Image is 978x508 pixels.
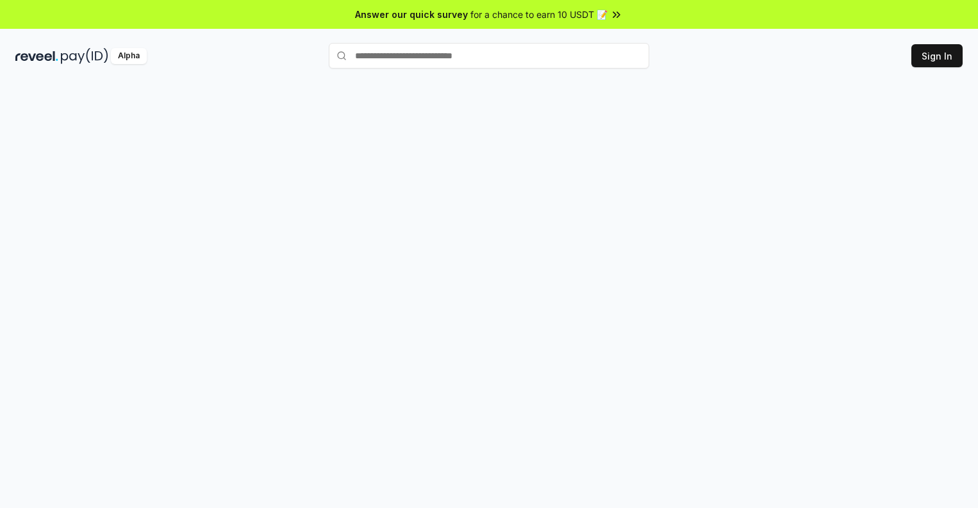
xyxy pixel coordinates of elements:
[911,44,963,67] button: Sign In
[355,8,468,21] span: Answer our quick survey
[111,48,147,64] div: Alpha
[61,48,108,64] img: pay_id
[470,8,608,21] span: for a chance to earn 10 USDT 📝
[15,48,58,64] img: reveel_dark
